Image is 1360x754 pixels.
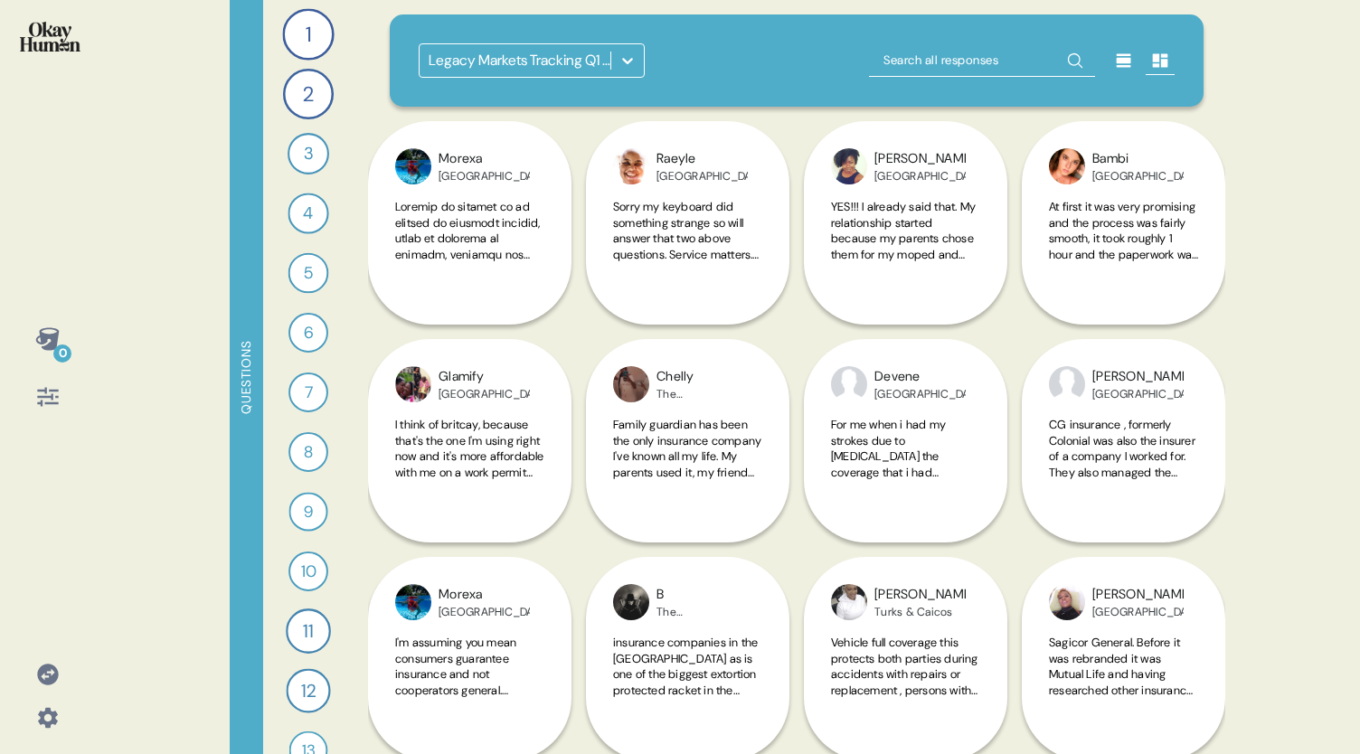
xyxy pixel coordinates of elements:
div: Morexa [439,149,530,169]
div: 2 [283,69,334,119]
div: [GEOGRAPHIC_DATA] [439,387,530,401]
img: profilepic_4839206486172358.jpg [613,366,649,402]
div: 4 [288,193,328,233]
div: 1 [282,8,334,60]
input: Search all responses [869,44,1095,77]
div: Bambi [1092,149,1184,169]
img: profilepic_4980501035328280.jpg [395,366,431,402]
div: [GEOGRAPHIC_DATA] [439,605,530,619]
div: Turks & Caicos [874,605,966,619]
img: profilepic_4739843656053099.jpg [395,584,431,620]
span: YES!!! I already said that. My relationship started because my parents chose them for my moped an... [831,199,980,722]
div: Morexa [439,585,530,605]
div: 6 [288,313,328,353]
div: Chelly [656,367,748,387]
div: 3 [288,133,329,174]
div: [GEOGRAPHIC_DATA] [1092,169,1184,184]
div: [PERSON_NAME] [874,149,966,169]
img: okayhuman.3b1b6348.png [20,22,80,52]
img: profilepic_6913610815379915.jpg [613,584,649,620]
div: [GEOGRAPHIC_DATA] [1092,387,1184,401]
div: [PERSON_NAME] [1092,585,1184,605]
div: The [GEOGRAPHIC_DATA] [656,387,748,401]
img: profilepic_5149806748411956.jpg [1049,148,1085,184]
div: 12 [286,668,330,712]
img: profilepic_4736797746419481.jpg [831,148,867,184]
div: [GEOGRAPHIC_DATA] [656,169,748,184]
img: profilepic_4739843656053099.jpg [395,148,431,184]
img: profilepic_4738836146230467.jpg [1049,584,1085,620]
span: At first it was very promising and the process was fairly smooth, it took roughly 1 hour and the ... [1049,199,1198,563]
div: The [GEOGRAPHIC_DATA] [656,605,748,619]
div: Devene [874,367,966,387]
div: 10 [288,551,328,591]
div: Glamify [439,367,530,387]
div: Raeyle [656,149,748,169]
img: profilepic_7104987212875101.jpg [831,584,867,620]
div: [GEOGRAPHIC_DATA] [874,169,966,184]
div: 11 [286,608,331,654]
img: profilepic_5069804996391474.jpg [831,366,867,402]
div: Legacy Markets Tracking Q1 2022 [429,50,612,71]
div: [PERSON_NAME] [874,585,966,605]
img: profilepic_7658298827529652.jpg [1049,366,1085,402]
div: 5 [288,253,329,294]
div: [PERSON_NAME] [1092,367,1184,387]
div: [GEOGRAPHIC_DATA] [874,387,966,401]
div: 0 [53,344,71,363]
div: 7 [288,372,328,412]
div: B [656,585,748,605]
span: Family guardian has been the only insurance company I've known all my life. My parents used it, m... [613,417,762,733]
div: 9 [288,492,327,531]
div: 8 [288,432,328,472]
div: [GEOGRAPHIC_DATA] [1092,605,1184,619]
img: profilepic_4.80088E+15.jpg [613,148,649,184]
div: [GEOGRAPHIC_DATA] [439,169,530,184]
